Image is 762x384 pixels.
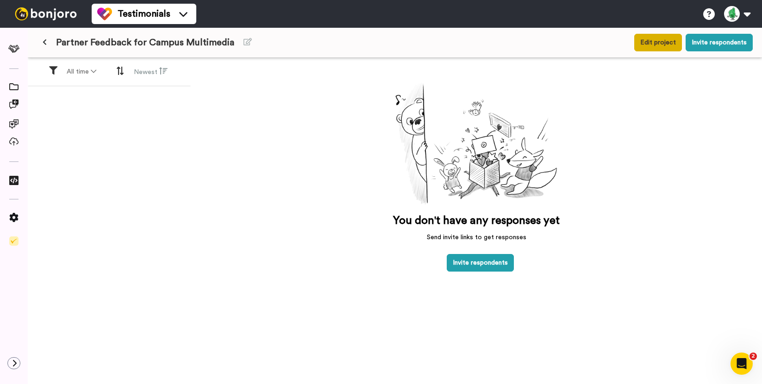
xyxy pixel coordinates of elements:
[56,36,234,49] span: Partner Feedback for Campus Multimedia
[686,34,753,51] button: Invite respondents
[9,236,19,246] img: Checklist.svg
[61,63,102,80] button: All time
[97,6,112,21] img: tm-color.svg
[447,254,514,272] button: Invite respondents
[731,353,753,375] iframe: Intercom live chat
[634,34,682,51] button: Edit project
[393,233,560,242] p: Send invite links to get responses
[387,76,565,210] img: joro-surprise.png
[11,7,81,20] img: bj-logo-header-white.svg
[393,213,560,228] p: You don't have any responses yet
[750,353,757,360] span: 2
[128,63,173,81] button: Newest
[118,7,170,20] span: Testimonials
